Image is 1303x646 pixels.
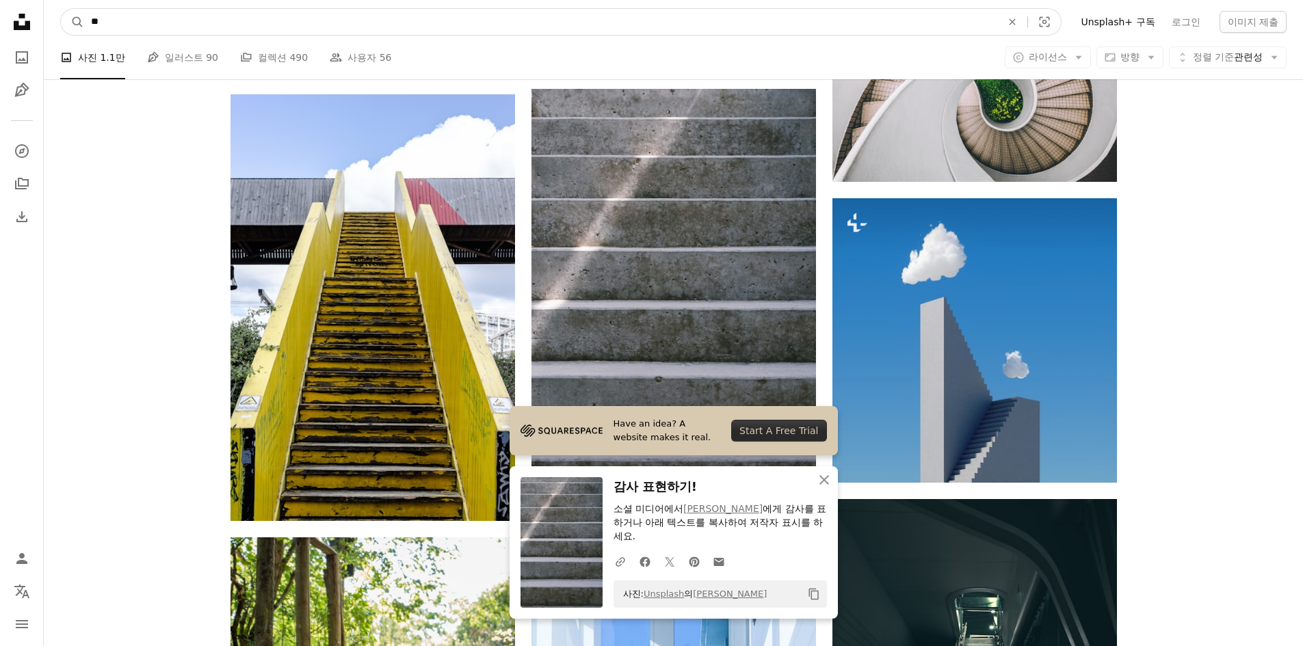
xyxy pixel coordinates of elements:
a: Twitter에 공유 [657,548,682,575]
a: 일러스트 [8,77,36,104]
a: 로그인 / 가입 [8,545,36,572]
a: Pinterest에 공유 [682,548,707,575]
h3: 감사 표현하기! [614,477,827,497]
button: 시각적 검색 [1028,9,1061,35]
span: 56 [380,50,392,65]
a: 로그인 [1163,11,1209,33]
a: 이메일로 공유에 공유 [707,548,731,575]
a: 낮 동안의 회색 콘크리트 계단 [531,306,816,319]
a: 다운로드 내역 [8,203,36,230]
p: 소셜 미디어에서 에게 감사를 표하거나 아래 텍스트를 복사하여 저작자 표시를 하세요. [614,502,827,543]
form: 사이트 전체에서 이미지 찾기 [60,8,1062,36]
button: Unsplash 검색 [61,9,84,35]
span: 방향 [1120,51,1140,62]
span: 90 [206,50,218,65]
a: [PERSON_NAME] [683,503,763,514]
a: 사용자 56 [330,36,391,79]
button: 클립보드에 복사하기 [802,582,826,606]
a: Have an idea? A website makes it real.Start A Free Trial [510,406,838,455]
a: 탐색 [8,137,36,165]
a: 컬렉션 490 [240,36,308,79]
img: 낮 동안의 회색 콘크리트 계단 [531,89,816,537]
button: 라이선스 [1005,46,1091,68]
img: file-1705255347840-230a6ab5bca9image [521,420,603,441]
span: 490 [289,50,308,65]
a: Unsplash [644,589,684,599]
a: 일러스트 90 [147,36,218,79]
button: 방향 [1096,46,1163,68]
span: Have an idea? A website makes it real. [614,417,721,444]
a: 컬렉션 [8,170,36,198]
button: 정렬 기준관련성 [1169,46,1287,68]
div: Start A Free Trial [731,420,826,442]
span: 라이선스 [1029,51,1067,62]
a: 낮에는 푸른 잔디 근처의 갈색 나무 계단 [231,301,515,313]
a: Unsplash+ 구독 [1072,11,1163,33]
span: 사진: 의 [616,583,767,605]
img: 3d 렌더링, 화창한 날의 추상 구름 풍경, 흰 구름이 높은 콘크리트 계단 위에 매달려 있고, 푸른 하늘 아래 마천루가 있습니다. 현대의 미니멀 초현실적 배경, 도전 개념 [832,198,1117,483]
a: Facebook에 공유 [633,548,657,575]
button: 메뉴 [8,610,36,638]
button: 언어 [8,578,36,605]
a: 홈 — Unsplash [8,8,36,38]
span: 관련성 [1193,51,1263,64]
a: 사진 [8,44,36,71]
span: 정렬 기준 [1193,51,1234,62]
a: 흰색과 갈색 콘크리트 나선형 계단 [832,81,1117,93]
a: 3d 렌더링, 화창한 날의 추상 구름 풍경, 흰 구름이 높은 콘크리트 계단 위에 매달려 있고, 푸른 하늘 아래 마천루가 있습니다. 현대의 미니멀 초현실적 배경, 도전 개념 [832,334,1117,347]
img: 낮에는 푸른 잔디 근처의 갈색 나무 계단 [231,94,515,521]
button: 이미지 제출 [1220,11,1287,33]
button: 삭제 [997,9,1027,35]
a: [PERSON_NAME] [693,589,767,599]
